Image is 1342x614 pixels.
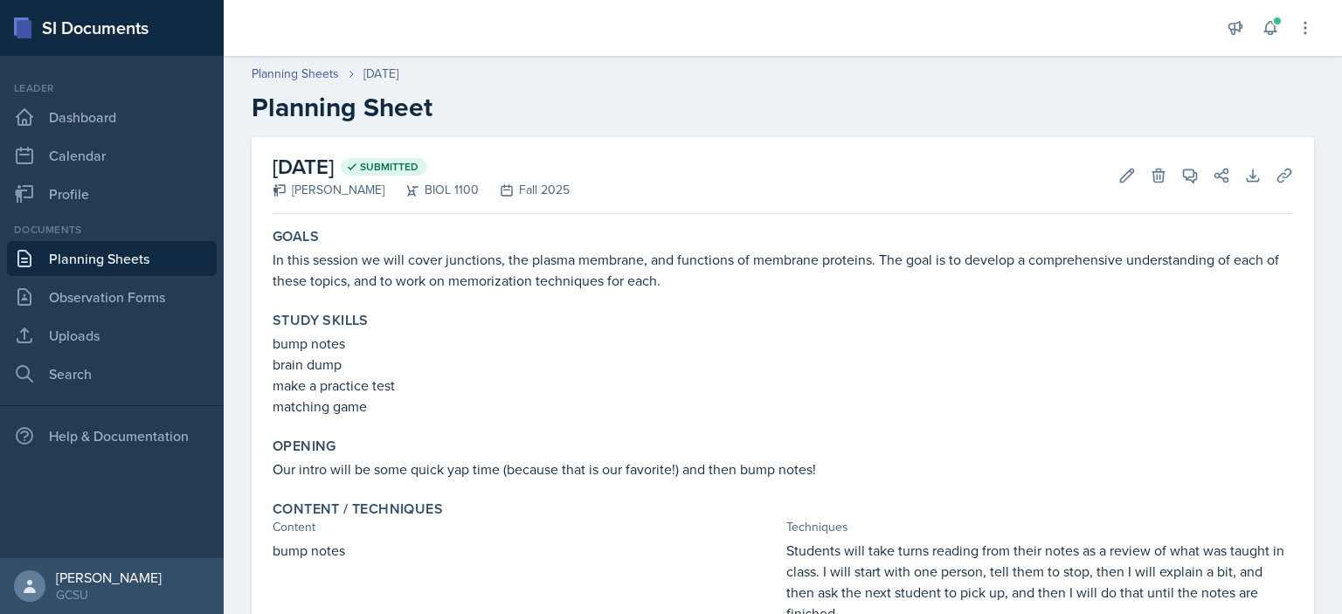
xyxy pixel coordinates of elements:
label: Study Skills [273,312,369,329]
div: Fall 2025 [479,181,570,199]
div: [PERSON_NAME] [56,569,162,586]
div: Documents [7,222,217,238]
h2: Planning Sheet [252,92,1314,123]
p: brain dump [273,354,1293,375]
h2: [DATE] [273,151,570,183]
a: Planning Sheets [252,65,339,83]
p: bump notes [273,540,779,561]
div: GCSU [56,586,162,604]
a: Profile [7,176,217,211]
p: In this session we will cover junctions, the plasma membrane, and functions of membrane proteins.... [273,249,1293,291]
label: Opening [273,438,336,455]
a: Search [7,356,217,391]
a: Calendar [7,138,217,173]
div: Techniques [786,518,1293,536]
a: Observation Forms [7,279,217,314]
a: Planning Sheets [7,241,217,276]
div: Help & Documentation [7,418,217,453]
div: [PERSON_NAME] [273,181,384,199]
p: bump notes [273,333,1293,354]
p: Our intro will be some quick yap time (because that is our favorite!) and then bump notes! [273,459,1293,479]
span: Submitted [360,160,419,174]
p: make a practice test [273,375,1293,396]
div: [DATE] [363,65,398,83]
div: Content [273,518,779,536]
label: Goals [273,228,319,245]
div: Leader [7,80,217,96]
div: BIOL 1100 [384,181,479,199]
a: Uploads [7,318,217,353]
p: matching game [273,396,1293,417]
a: Dashboard [7,100,217,135]
label: Content / Techniques [273,500,443,518]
